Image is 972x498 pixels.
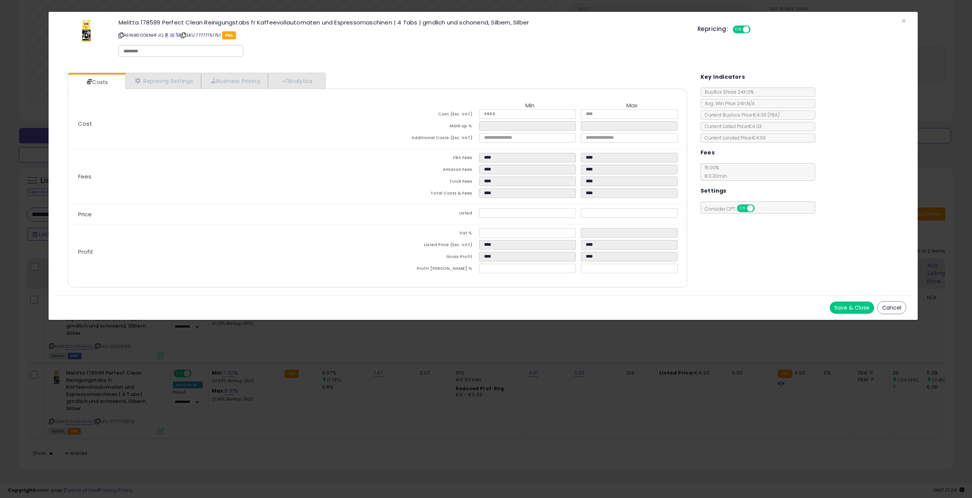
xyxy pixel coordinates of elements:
a: Costs [68,75,125,90]
span: FBA [222,31,236,39]
span: BuyBox Share 24h: 0% [701,89,754,95]
span: ON [738,205,747,212]
td: Additional Costs (Exc. VAT) [377,133,479,145]
a: Your listing only [176,32,180,38]
a: Business Pricing [201,73,268,89]
td: Profit [PERSON_NAME] % [377,264,479,276]
td: Total Costs & Fees [377,188,479,200]
td: Vat % [377,228,479,240]
h5: Repricing: [697,26,728,32]
td: Listed Price (Exc. VAT) [377,240,479,252]
button: Cancel [877,301,906,314]
td: Amazon Fees [377,165,479,177]
p: Profit [72,249,377,255]
a: All offer listings [170,32,174,38]
td: Cost (Exc. VAT) [377,109,479,121]
h5: Fees [701,148,715,157]
td: Listed [377,208,479,220]
td: Gross Profit [377,252,479,264]
h5: Key Indicators [701,72,745,82]
a: Analytics [268,73,325,89]
h3: Melitta 178599 Perfect Clean Reinigungstabs fr Kaffeevollautomaten und Espressomaschinen | 4 Tabs... [119,19,686,25]
span: €4.93 [753,112,780,118]
th: Max [581,102,683,109]
p: Cost [72,121,377,127]
th: Min [479,102,581,109]
p: Fees [72,174,377,180]
span: OFF [753,205,766,212]
span: Avg. Win Price 24h: N/A [701,100,755,107]
p: ASIN: B000KNHFJQ | SKU: 77777751751 [119,29,686,41]
button: Save & Close [830,302,874,314]
h5: Settings [701,186,727,196]
span: × [901,15,906,26]
span: Current Listed Price: €4.93 [701,123,762,130]
td: Mark up % [377,121,479,133]
span: Current Landed Price: €4.93 [701,135,766,141]
span: ( FBA ) [767,112,780,118]
span: Current Buybox Price: [701,112,780,118]
p: Price [72,211,377,217]
a: Repricing Settings [125,73,201,89]
span: OFF [749,26,762,33]
span: €0.30 min [701,173,727,179]
img: 411IV0k2BhL._SL60_.jpg [75,19,98,42]
td: Total Fees [377,177,479,188]
span: ON [733,26,743,33]
span: 15.00 % [701,164,727,179]
span: Consider CPT: [701,206,765,212]
td: FBA Fees [377,153,479,165]
a: BuyBox page [164,32,169,38]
